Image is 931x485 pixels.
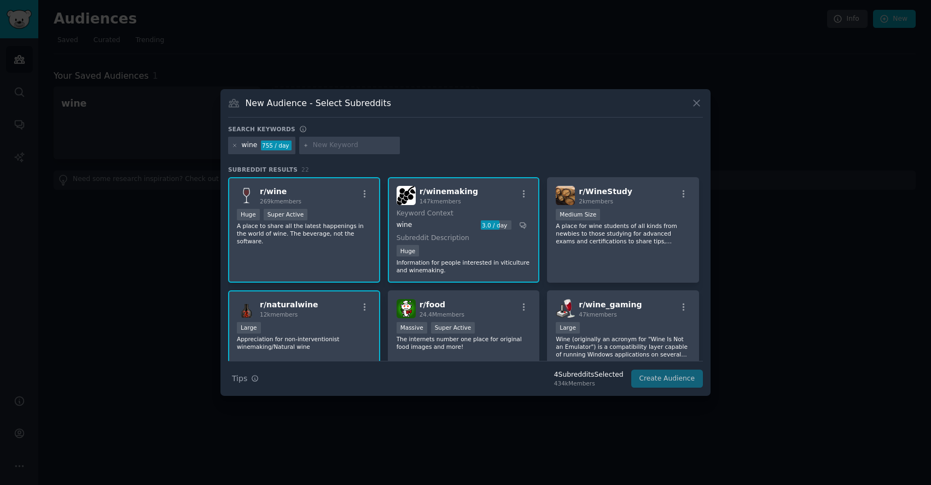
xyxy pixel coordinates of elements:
div: 3.0 / day [481,220,511,230]
p: A place to share all the latest happenings in the world of wine. The beverage, not the software. [237,222,371,245]
dt: Keyword Context [397,209,527,219]
button: Tips [228,369,263,388]
img: wine_gaming [556,299,575,318]
p: Appreciation for non-interventionist winemaking/Natural wine [237,335,371,350]
div: wine [397,220,478,230]
span: Subreddit Results [228,166,298,173]
span: 12k members [260,311,298,318]
input: New Keyword [313,141,396,150]
span: 2k members [579,198,613,204]
span: r/ naturalwine [260,300,318,309]
p: Wine (originally an acronym for "Wine Is Not an Emulator") is a compatibility layer capable of ru... [556,335,690,358]
span: Tips [232,373,247,384]
div: Huge [237,209,260,220]
span: r/ WineStudy [579,187,632,196]
p: The internets number one place for original food images and more! [397,335,531,350]
span: r/ food [420,300,445,309]
div: Large [556,322,580,334]
span: 269k members [260,198,301,204]
p: A place for wine students of all kinds from newbies to those studying for advanced exams and cert... [556,222,690,245]
div: 434k Members [554,379,624,387]
div: Super Active [431,322,475,334]
span: r/ wine [260,187,287,196]
p: Information for people interested in viticulture and winemaking. [397,259,531,274]
span: 22 [301,166,309,173]
div: Massive [397,322,427,334]
div: wine [242,141,258,150]
span: r/ wine_gaming [579,300,642,309]
div: Super Active [264,209,308,220]
img: winemaking [397,186,416,205]
div: 4 Subreddit s Selected [554,370,624,380]
img: food [397,299,416,318]
span: 147k members [420,198,461,204]
h3: Search keywords [228,125,295,133]
div: Large [237,322,261,334]
div: 755 / day [261,141,292,150]
img: naturalwine [237,299,256,318]
img: WineStudy [556,186,575,205]
div: Medium Size [556,209,600,220]
dt: Subreddit Description [397,233,531,243]
h3: New Audience - Select Subreddits [246,97,391,109]
div: Huge [397,245,420,256]
img: wine [237,186,256,205]
span: 47k members [579,311,616,318]
span: r/ winemaking [420,187,478,196]
span: 24.4M members [420,311,464,318]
